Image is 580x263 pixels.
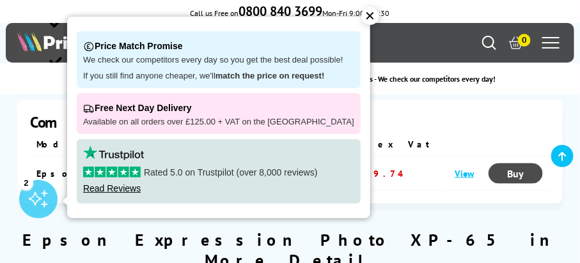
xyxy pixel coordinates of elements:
[314,157,447,191] td: £99.74
[482,36,496,50] a: Search
[239,3,323,20] b: 0800 840 3699
[36,168,286,179] a: Epson Expression Photo XP-65
[314,132,447,157] th: Price ex Vat
[83,55,354,66] p: We check our competitors every day so you get the best deal possible!
[83,167,141,177] img: stars-5.svg
[17,31,162,52] img: Printerland Logo
[83,71,354,82] p: If you still find anyone cheaper, we'll
[518,34,531,47] span: 0
[83,38,354,55] p: Price Match Promise
[216,71,324,80] strong: match the price on request!
[83,146,144,160] img: trustpilot rating
[509,36,523,50] a: 0
[30,112,550,132] div: Compare the Range
[83,167,354,178] p: Rated 5.0 on Trustpilot (over 8,000 reviews)
[455,167,474,179] a: View
[19,176,33,190] div: 2
[30,132,314,157] th: Model
[489,163,543,184] a: Buy
[239,8,323,18] a: 0800 840 3699
[6,68,574,90] li: modal_Promise
[361,7,379,25] div: ✕
[83,100,354,117] p: Free Next Day Delivery
[83,117,354,128] p: Available on all orders over £125.00 + VAT on the [GEOGRAPHIC_DATA]
[83,183,141,193] a: Read Reviews
[17,31,290,54] a: Printerland Logo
